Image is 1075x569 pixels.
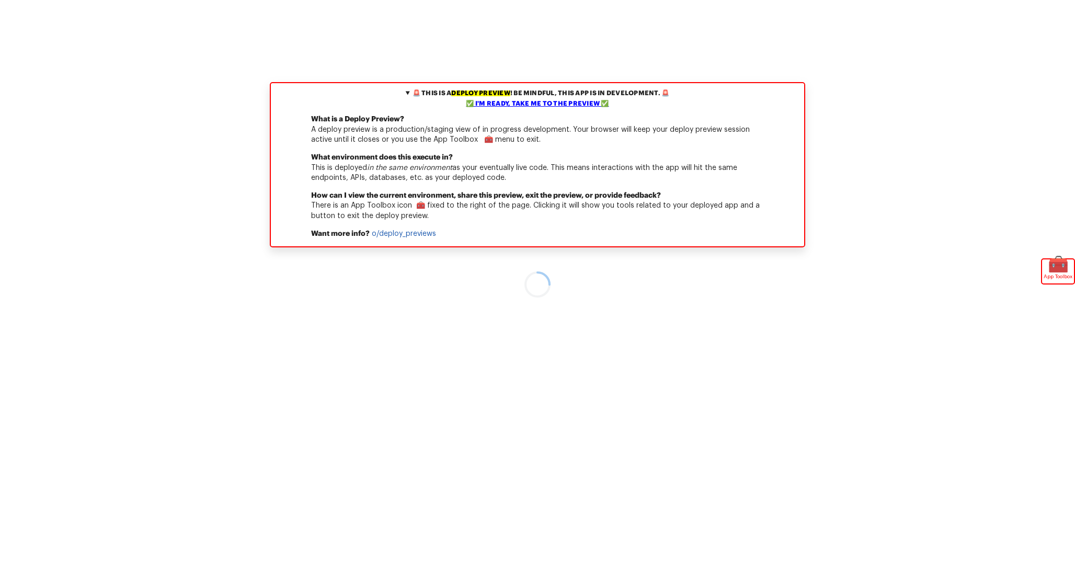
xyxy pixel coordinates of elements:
[1042,259,1074,283] div: 🧰App Toolbox
[273,99,802,109] div: ✅ I'm ready, take me to the preview ✅
[372,230,436,237] a: o/deploy_previews
[311,154,453,161] b: What environment does this execute in?
[311,230,370,237] b: Want more info?
[271,153,804,191] p: This is deployed as your eventually live code. This means interactions with the app will hit the ...
[1044,271,1072,282] span: App Toolbox
[1042,259,1074,270] span: 🧰
[271,115,804,153] p: A deploy preview is a production/staging view of in progress development. Your browser will keep ...
[451,90,510,96] mark: deploy preview
[311,192,661,199] b: How can I view the current environment, share this preview, exit the preview, or provide feedback?
[367,164,452,172] em: in the same environment
[271,83,804,115] summary: 🚨 This is adeploy preview! Be mindful, this app is in development. 🚨✅ I'm ready, take me to the p...
[311,116,404,123] b: What is a Deploy Preview?
[271,191,804,229] p: There is an App Toolbox icon 🧰 fixed to the right of the page. Clicking it will show you tools re...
